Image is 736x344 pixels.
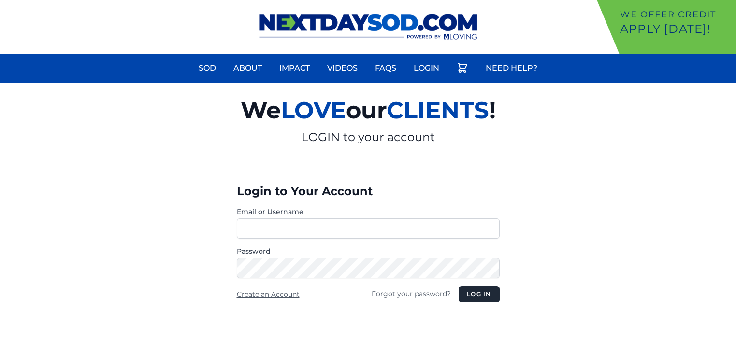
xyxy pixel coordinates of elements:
[274,57,316,80] a: Impact
[620,21,732,37] p: Apply [DATE]!
[459,286,499,302] button: Log in
[193,57,222,80] a: Sod
[321,57,363,80] a: Videos
[369,57,402,80] a: FAQs
[237,290,300,299] a: Create an Account
[129,129,608,145] p: LOGIN to your account
[620,8,732,21] p: We offer Credit
[372,289,451,298] a: Forgot your password?
[387,96,489,124] span: CLIENTS
[129,91,608,129] h2: We our !
[228,57,268,80] a: About
[408,57,445,80] a: Login
[480,57,543,80] a: Need Help?
[237,184,500,199] h3: Login to Your Account
[237,246,500,256] label: Password
[281,96,346,124] span: LOVE
[237,207,500,216] label: Email or Username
